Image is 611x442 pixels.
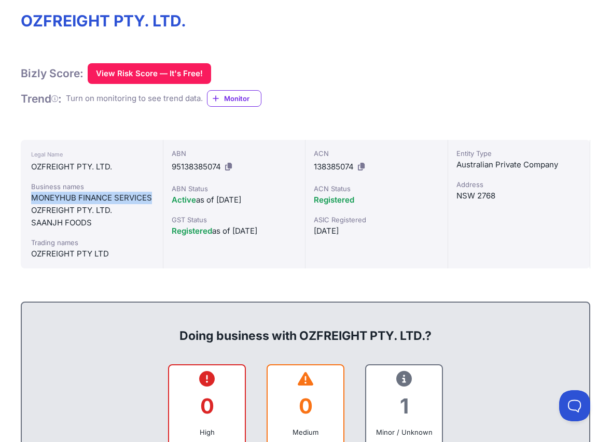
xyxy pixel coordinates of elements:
[314,148,439,159] div: ACN
[31,148,152,161] div: Legal Name
[559,390,590,421] iframe: Toggle Customer Support
[177,427,237,437] div: High
[32,311,579,344] div: Doing business with OZFREIGHT PTY. LTD.?
[177,385,237,427] div: 0
[456,190,582,202] div: NSW 2768
[314,183,439,194] div: ACN Status
[172,225,297,237] div: as of [DATE]
[456,148,582,159] div: Entity Type
[374,385,434,427] div: 1
[456,179,582,190] div: Address
[21,11,590,30] h1: OZFREIGHT PTY. LTD.
[31,204,152,217] div: OZFREIGHT PTY. LTD.
[172,148,297,159] div: ABN
[31,237,152,248] div: Trading names
[31,217,152,229] div: SAANJH FOODS
[172,183,297,194] div: ABN Status
[314,195,354,205] span: Registered
[276,385,335,427] div: 0
[31,248,152,260] div: OZFREIGHT PTY LTD
[172,195,196,205] span: Active
[276,427,335,437] div: Medium
[66,93,203,105] div: Turn on monitoring to see trend data.
[172,194,297,206] div: as of [DATE]
[374,427,434,437] div: Minor / Unknown
[21,92,62,106] h1: Trend :
[314,225,439,237] div: [DATE]
[88,63,211,84] button: View Risk Score — It's Free!
[314,215,439,225] div: ASIC Registered
[207,90,261,107] a: Monitor
[21,66,84,80] h1: Bizly Score:
[314,162,354,172] span: 138385074
[31,192,152,204] div: MONEYHUB FINANCE SERVICES
[172,162,221,172] span: 95138385074
[456,159,582,171] div: Australian Private Company
[224,93,261,104] span: Monitor
[31,161,152,173] div: OZFREIGHT PTY. LTD.
[172,226,212,236] span: Registered
[172,215,297,225] div: GST Status
[31,181,152,192] div: Business names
